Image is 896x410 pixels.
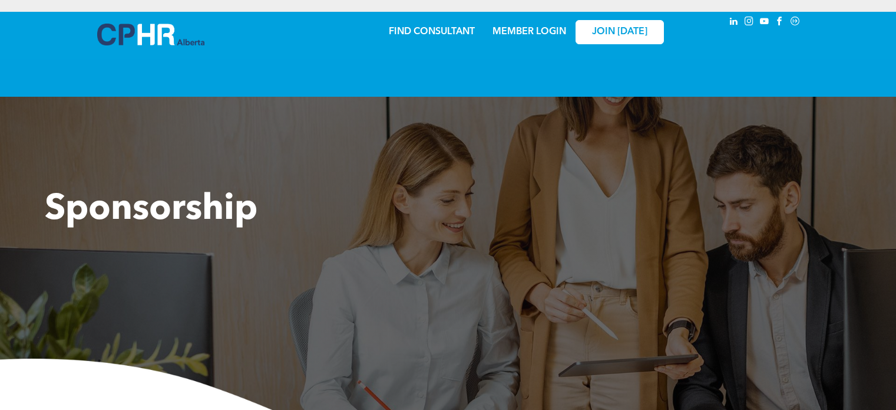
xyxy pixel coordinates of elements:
[45,192,257,228] span: Sponsorship
[789,15,802,31] a: Social network
[758,15,771,31] a: youtube
[389,27,475,37] a: FIND CONSULTANT
[576,20,664,44] a: JOIN [DATE]
[728,15,740,31] a: linkedin
[97,24,204,45] img: A blue and white logo for cp alberta
[592,27,647,38] span: JOIN [DATE]
[773,15,786,31] a: facebook
[492,27,566,37] a: MEMBER LOGIN
[743,15,756,31] a: instagram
